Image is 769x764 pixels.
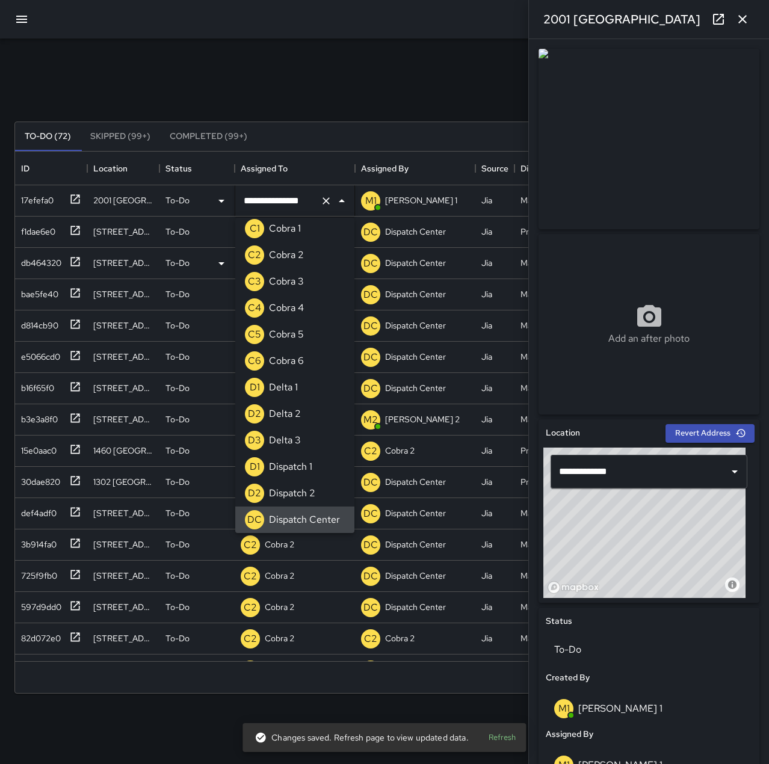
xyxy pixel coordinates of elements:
[16,408,58,425] div: b3e3a8f0
[93,194,153,206] div: 2001 Broadway
[385,226,446,238] p: Dispatch Center
[520,288,569,300] div: Maintenance
[15,122,81,151] button: To-Do (72)
[248,327,261,342] p: C5
[481,445,492,457] div: Jia
[16,534,57,550] div: 3b914fa0
[16,627,61,644] div: 82d072e0
[165,226,190,238] p: To-Do
[21,152,29,185] div: ID
[520,194,569,206] div: Maintenance
[244,538,257,552] p: C2
[244,632,257,646] p: C2
[481,319,492,331] div: Jia
[248,433,261,448] p: D3
[93,382,153,394] div: 1733 Broadway
[265,601,294,613] p: Cobra 2
[165,351,190,363] p: To-Do
[241,152,288,185] div: Assigned To
[16,565,57,582] div: 725f9fb0
[93,476,153,488] div: 1302 Broadway
[385,351,446,363] p: Dispatch Center
[520,538,569,550] div: Maintenance
[165,194,190,206] p: To-Do
[93,601,153,613] div: 230 Bay Place
[333,193,350,209] button: Close
[520,632,569,644] div: Maintenance
[16,252,61,269] div: db464320
[385,288,446,300] p: Dispatch Center
[481,382,492,394] div: Jia
[247,513,262,527] p: DC
[250,460,260,474] p: D1
[385,382,446,394] p: Dispatch Center
[481,152,508,185] div: Source
[16,315,58,331] div: d814cb90
[364,632,377,646] p: C2
[520,319,569,331] div: Maintenance
[265,632,294,644] p: Cobra 2
[355,152,475,185] div: Assigned By
[16,283,58,300] div: bae5fe40
[481,538,492,550] div: Jia
[269,407,301,421] p: Delta 2
[385,319,446,331] p: Dispatch Center
[269,433,301,448] p: Delta 3
[520,601,569,613] div: Maintenance
[165,257,190,269] p: To-Do
[248,354,261,368] p: C6
[520,257,569,269] div: Maintenance
[250,221,260,236] p: C1
[165,413,190,425] p: To-Do
[255,727,468,748] div: Changes saved. Refresh page to view updated data.
[520,507,569,519] div: Maintenance
[520,445,584,457] div: Pressure Washing
[269,513,340,527] p: Dispatch Center
[165,288,190,300] p: To-Do
[269,380,298,395] p: Delta 1
[385,538,446,550] p: Dispatch Center
[363,288,378,302] p: DC
[483,729,522,747] button: Refresh
[165,632,190,644] p: To-Do
[165,601,190,613] p: To-Do
[520,382,569,394] div: Maintenance
[16,377,54,394] div: b16f65f0
[520,413,569,425] div: Maintenance
[363,507,378,521] p: DC
[93,288,153,300] div: 2346 Valdez Street
[16,471,60,488] div: 30dae820
[363,569,378,584] p: DC
[159,152,235,185] div: Status
[385,445,415,457] p: Cobra 2
[250,380,260,395] p: D1
[520,351,569,363] div: Maintenance
[363,381,378,396] p: DC
[520,570,569,582] div: Maintenance
[269,248,304,262] p: Cobra 2
[363,600,378,615] p: DC
[16,502,57,519] div: def4adf0
[481,476,492,488] div: Jia
[475,152,514,185] div: Source
[365,194,377,208] p: M1
[165,538,190,550] p: To-Do
[265,538,294,550] p: Cobra 2
[269,486,315,501] p: Dispatch 2
[93,413,153,425] div: 2216 Broadway
[165,445,190,457] p: To-Do
[244,569,257,584] p: C2
[16,596,61,613] div: 597d9dd0
[481,257,492,269] div: Jia
[93,632,153,644] div: 1500 Broadway
[481,632,492,644] div: Jia
[481,226,492,238] div: Jia
[481,570,492,582] div: Jia
[363,319,378,333] p: DC
[15,152,87,185] div: ID
[269,327,304,342] p: Cobra 5
[165,319,190,331] p: To-Do
[361,152,409,185] div: Assigned By
[269,460,312,474] p: Dispatch 1
[269,354,304,368] p: Cobra 6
